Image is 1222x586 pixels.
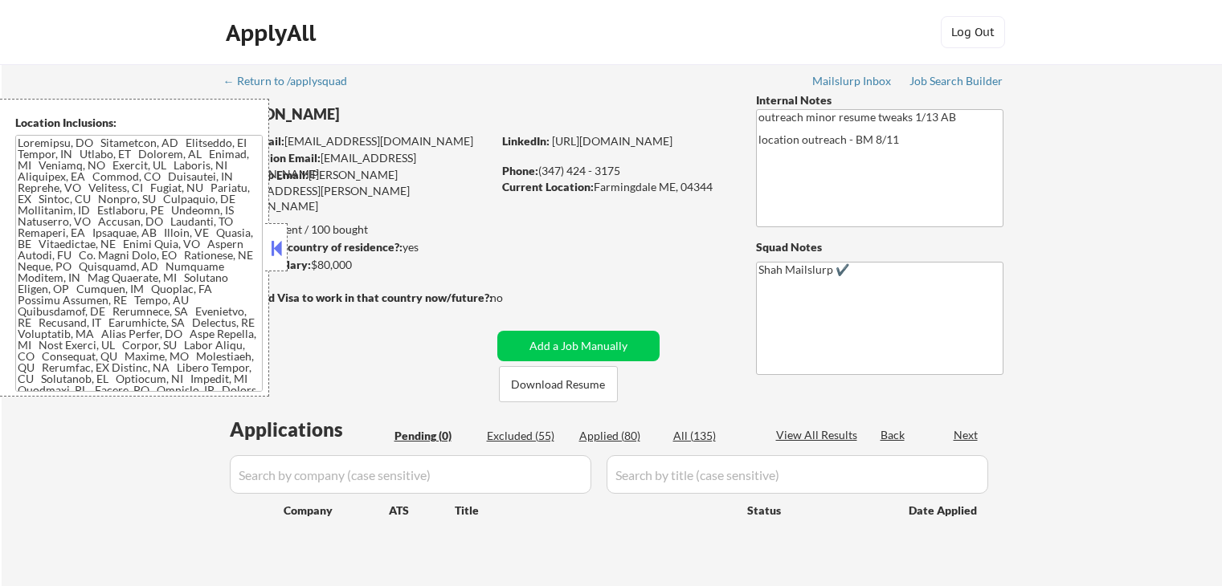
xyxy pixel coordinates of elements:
strong: Phone: [502,164,538,177]
div: ← Return to /applysquad [223,75,362,87]
div: [EMAIL_ADDRESS][DOMAIN_NAME] [226,133,492,149]
div: Date Applied [909,503,979,519]
div: (347) 424 - 3175 [502,163,730,179]
div: Internal Notes [756,92,1003,108]
div: ATS [389,503,455,519]
div: Title [455,503,732,519]
div: ApplyAll [226,19,321,47]
div: Farmingdale ME, 04344 [502,179,730,195]
div: Pending (0) [394,428,475,444]
strong: Current Location: [502,180,594,193]
div: Applications [230,420,389,439]
div: Company [284,503,389,519]
button: Log Out [941,16,1005,48]
a: Job Search Builder [909,75,1003,91]
div: Location Inclusions: [15,115,263,131]
div: $80,000 [224,257,492,273]
div: Applied (80) [579,428,660,444]
div: Status [747,495,885,524]
strong: LinkedIn: [502,134,550,148]
div: [PERSON_NAME][EMAIL_ADDRESS][PERSON_NAME][DOMAIN_NAME] [225,167,492,214]
div: All (135) [673,428,754,444]
a: ← Return to /applysquad [223,75,362,91]
strong: Will need Visa to work in that country now/future?: [225,291,492,304]
div: Back [881,427,906,443]
div: Excluded (55) [487,428,567,444]
div: [EMAIL_ADDRESS][DOMAIN_NAME] [226,150,492,181]
div: no [490,290,536,306]
a: [URL][DOMAIN_NAME] [552,134,672,148]
div: Mailslurp Inbox [812,75,893,87]
div: [PERSON_NAME] [225,104,555,124]
div: Squad Notes [756,239,1003,255]
strong: Can work in country of residence?: [224,240,403,254]
div: Next [954,427,979,443]
button: Download Resume [499,366,618,402]
div: 80 sent / 100 bought [224,222,492,238]
div: View All Results [776,427,862,443]
input: Search by company (case sensitive) [230,455,591,494]
input: Search by title (case sensitive) [607,455,988,494]
button: Add a Job Manually [497,331,660,361]
div: Job Search Builder [909,75,1003,87]
a: Mailslurp Inbox [812,75,893,91]
div: yes [224,239,487,255]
